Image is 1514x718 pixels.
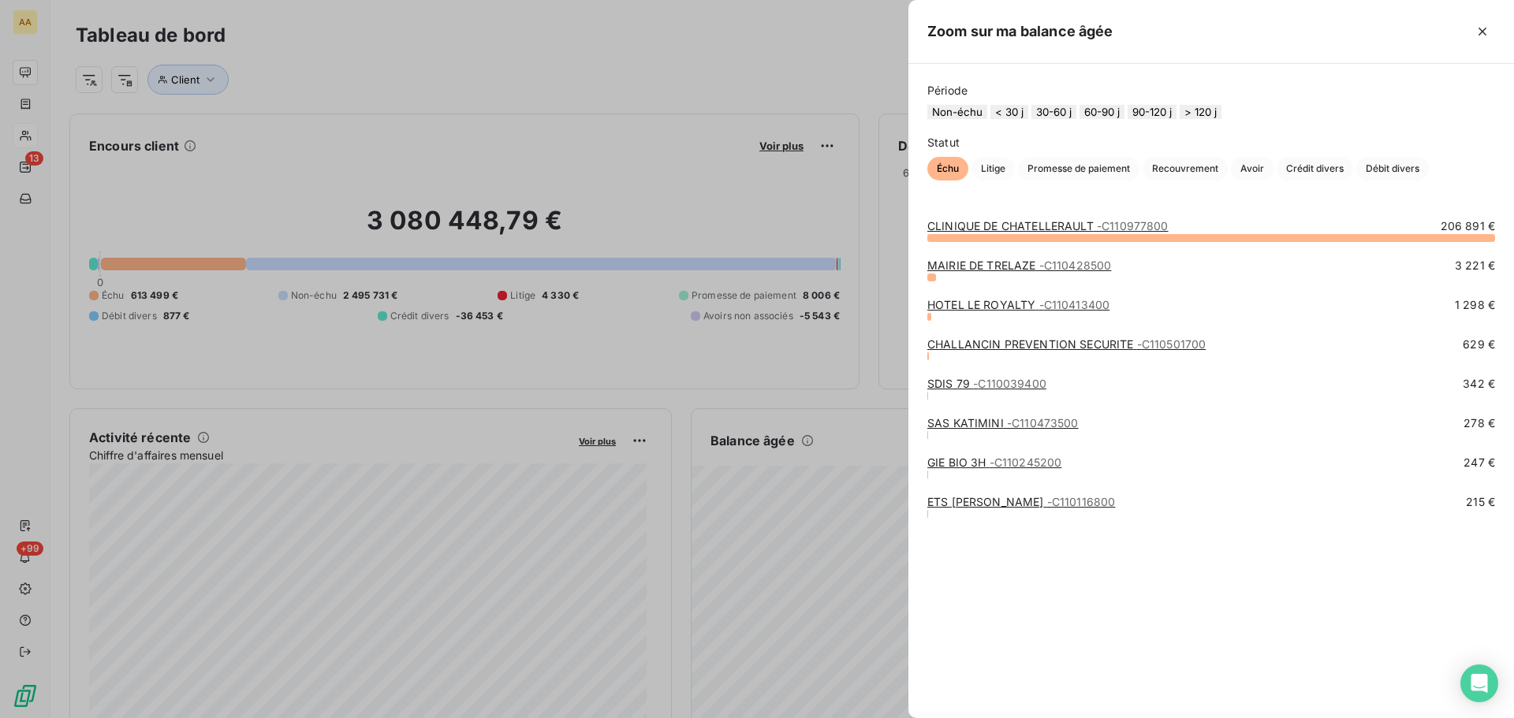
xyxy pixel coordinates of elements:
[1460,664,1498,702] div: Open Intercom Messenger
[1039,298,1110,311] span: - C110413400
[1031,105,1076,119] button: 30-60 j
[1455,258,1495,273] span: 3 221 €
[927,416,1079,430] a: SAS KATIMINI
[927,20,1113,43] h5: Zoom sur ma balance âgée
[927,456,1061,469] a: GIE BIO 3H
[1080,105,1124,119] button: 60-90 j
[927,337,1206,351] a: CHALLANCIN PREVENTION SECURITE
[1464,455,1495,471] span: 247 €
[1137,337,1206,351] span: - C110501700
[971,157,1015,180] button: Litige
[927,135,1495,151] span: Statut
[973,377,1046,390] span: - C110039400
[1464,415,1495,431] span: 278 €
[1097,219,1169,233] span: - C110977800
[927,495,1115,508] a: ETS [PERSON_NAME]
[927,83,1495,99] span: Période
[1039,259,1112,272] span: - C110428500
[990,105,1028,119] button: < 30 j
[1018,157,1139,180] button: Promesse de paiement
[1277,157,1353,180] button: Crédit divers
[1047,495,1116,508] span: - C110116800
[927,377,1046,390] a: SDIS 79
[927,219,1169,233] a: CLINIQUE DE CHATELLERAULT
[927,105,987,119] button: Non-échu
[1466,494,1495,510] span: 215 €
[927,259,1111,272] a: MAIRIE DE TRELAZE
[990,456,1062,469] span: - C110245200
[1180,105,1221,119] button: > 120 j
[1231,157,1273,180] button: Avoir
[1128,105,1177,119] button: 90-120 j
[1463,376,1495,392] span: 342 €
[927,157,968,180] button: Échu
[1007,416,1079,430] span: - C110473500
[1463,337,1495,352] span: 629 €
[1143,157,1228,180] button: Recouvrement
[1441,218,1495,234] span: 206 891 €
[1356,157,1429,180] button: Débit divers
[1455,297,1495,313] span: 1 298 €
[927,298,1109,311] a: HOTEL LE ROYALTY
